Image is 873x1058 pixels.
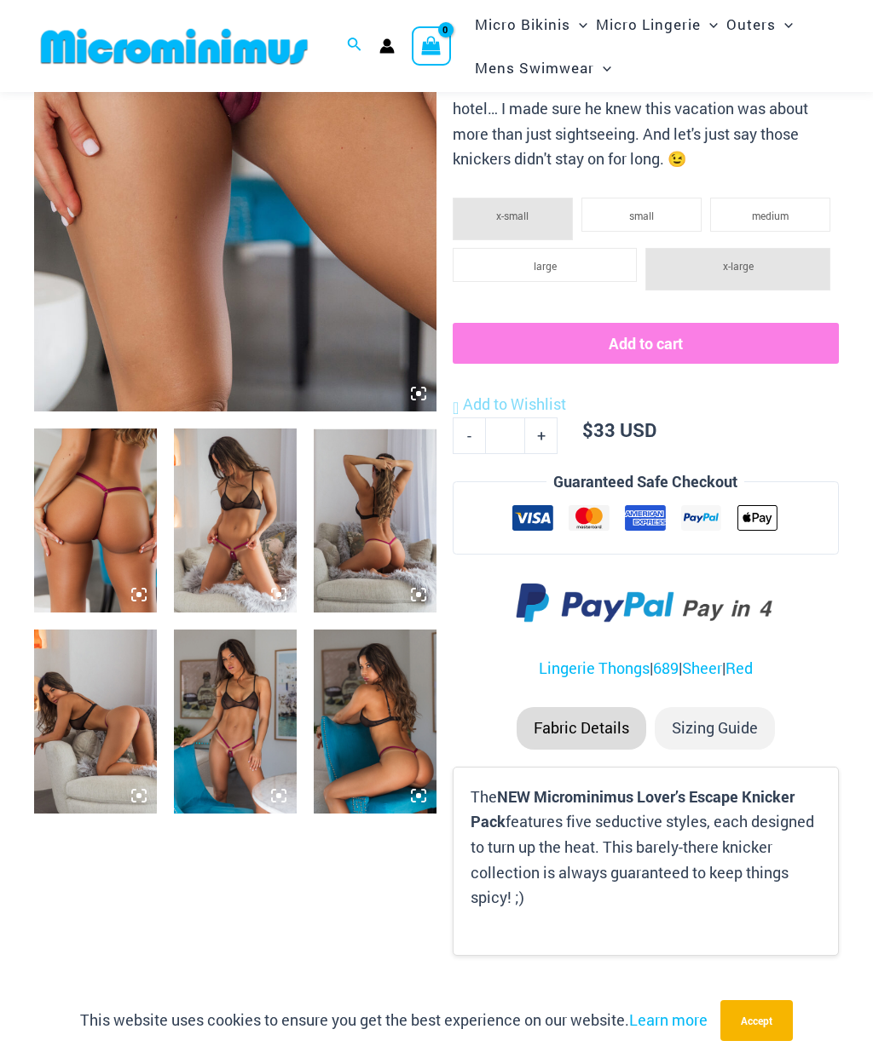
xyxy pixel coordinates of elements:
span: $ [582,417,593,442]
a: + [525,417,558,453]
b: NEW Microminimus Lover’s Escape Knicker Pack [471,786,795,832]
a: 689 [653,658,679,678]
li: x-large [645,248,830,290]
p: This website uses cookies to ensure you get the best experience on our website. [80,1008,708,1033]
a: Mens SwimwearMenu ToggleMenu Toggle [471,46,616,89]
span: Micro Bikinis [475,3,570,46]
span: Micro Lingerie [596,3,701,46]
span: Menu Toggle [701,3,718,46]
a: Red [726,658,753,678]
a: Learn more [629,1009,708,1030]
a: - [453,417,485,453]
a: Add to Wishlist [453,392,566,417]
li: medium [710,198,830,232]
img: Zoe Deep Red 689 Micro Thong [314,630,436,814]
img: Zoe Deep Red 689 Micro Thong [34,630,157,814]
a: Micro BikinisMenu ToggleMenu Toggle [471,3,592,46]
span: small [629,209,654,222]
span: x-small [496,209,529,222]
img: Zoe Deep Red 689 Micro Thong [174,630,297,814]
legend: Guaranteed Safe Checkout [546,469,744,495]
span: Mens Swimwear [475,46,594,89]
a: Micro LingerieMenu ToggleMenu Toggle [592,3,722,46]
input: Product quantity [485,417,525,453]
span: x-large [723,259,754,273]
span: Menu Toggle [594,46,611,89]
img: Zoe Deep Red 689 Micro Thong [174,428,297,612]
bdi: 33 USD [582,417,656,442]
a: Sheer [682,658,722,678]
img: MM SHOP LOGO FLAT [34,27,315,66]
a: Lingerie Thongs [539,658,650,678]
li: large [453,248,638,282]
li: x-small [453,198,573,240]
a: View Shopping Cart, empty [412,26,451,66]
a: Account icon link [379,38,395,54]
span: Add to Wishlist [463,394,566,414]
span: Menu Toggle [570,3,587,46]
span: Menu Toggle [776,3,793,46]
button: Accept [720,1000,793,1041]
a: OutersMenu ToggleMenu Toggle [722,3,797,46]
img: Zoe Deep Red 689 Micro Thong [34,428,157,612]
p: | | | [453,656,839,681]
span: medium [752,209,789,222]
span: large [534,259,557,273]
button: Add to cart [453,323,839,364]
a: Search icon link [347,35,362,57]
li: Sizing Guide [655,707,775,750]
li: small [581,198,702,232]
span: Outers [726,3,776,46]
p: The features five seductive styles, each designed to turn up the heat. This barely-there knicker ... [471,785,821,911]
li: Fabric Details [517,707,646,750]
img: Zoe Deep Red 689 Micro Thong [314,428,436,612]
